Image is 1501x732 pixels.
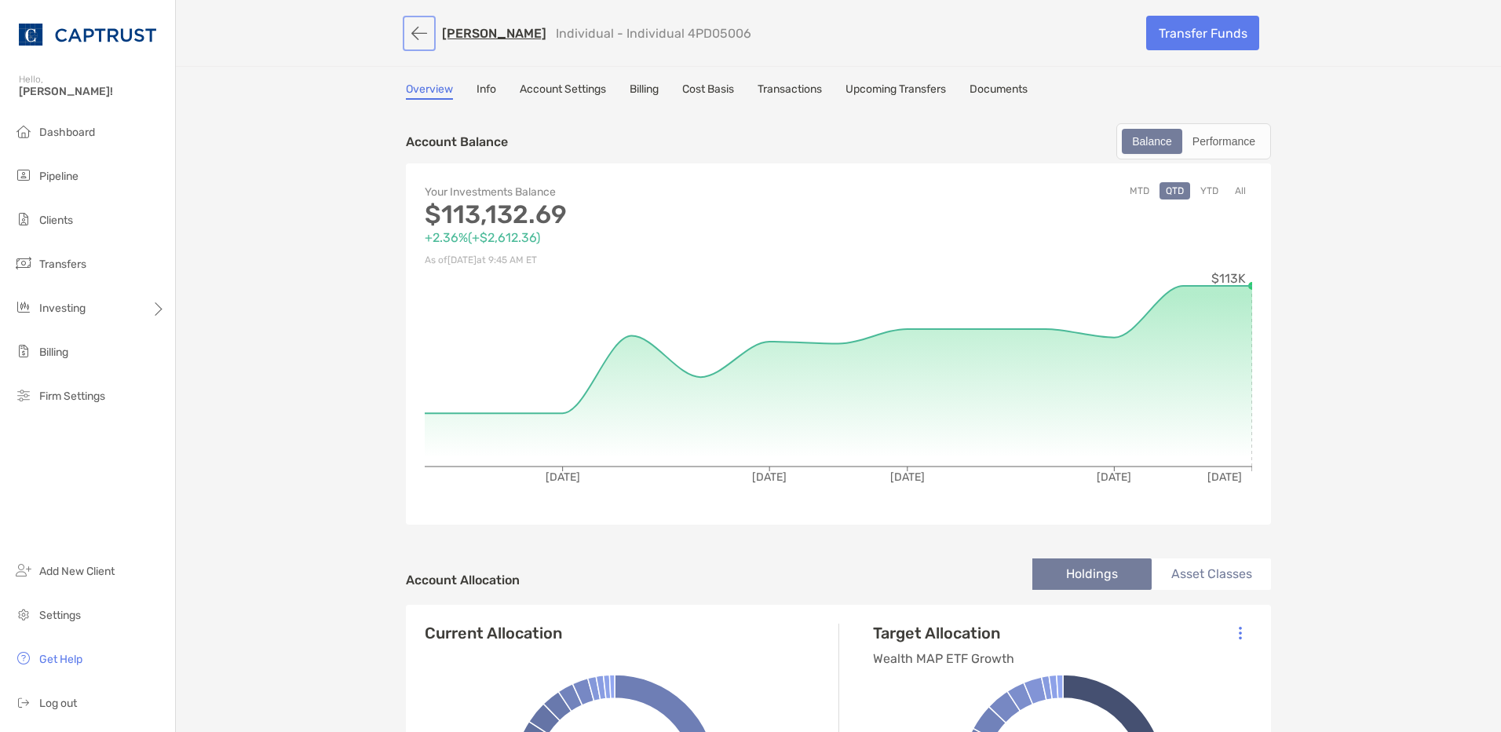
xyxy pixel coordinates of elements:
tspan: [DATE] [752,470,787,484]
img: transfers icon [14,254,33,273]
p: $113,132.69 [425,205,838,225]
img: CAPTRUST Logo [19,6,156,63]
img: clients icon [14,210,33,229]
img: Icon List Menu [1239,626,1242,640]
span: Dashboard [39,126,95,139]
a: Upcoming Transfers [845,82,946,100]
button: YTD [1194,182,1225,199]
tspan: [DATE] [1097,470,1131,484]
span: Settings [39,609,81,622]
a: Transactions [758,82,822,100]
span: Add New Client [39,565,115,578]
tspan: [DATE] [1207,470,1242,484]
h4: Target Allocation [873,624,1014,642]
a: Overview [406,82,453,100]
a: Billing [630,82,659,100]
button: QTD [1160,182,1190,199]
a: [PERSON_NAME] [442,26,546,41]
span: Transfers [39,258,86,271]
p: Account Balance [406,132,508,152]
p: As of [DATE] at 9:45 AM ET [425,251,838,270]
span: Billing [39,346,68,359]
button: MTD [1123,182,1156,199]
p: +2.36% ( +$2,612.36 ) [425,228,838,247]
tspan: [DATE] [890,470,925,484]
span: Firm Settings [39,390,105,403]
div: Balance [1123,130,1181,152]
a: Transfer Funds [1146,16,1259,50]
p: Individual - Individual 4PD05006 [556,26,751,41]
li: Holdings [1032,558,1152,590]
tspan: [DATE] [546,470,580,484]
h4: Current Allocation [425,624,562,642]
a: Cost Basis [682,82,734,100]
img: logout icon [14,693,33,712]
a: Account Settings [520,82,606,100]
div: segmented control [1116,123,1271,159]
span: Investing [39,302,86,315]
img: dashboard icon [14,122,33,141]
img: billing icon [14,342,33,361]
img: firm-settings icon [14,386,33,404]
span: [PERSON_NAME]! [19,85,166,98]
img: add_new_client icon [14,561,33,580]
a: Info [477,82,496,100]
img: settings icon [14,605,33,624]
img: pipeline icon [14,166,33,185]
button: All [1229,182,1252,199]
img: get-help icon [14,649,33,668]
span: Clients [39,214,73,227]
a: Documents [970,82,1028,100]
li: Asset Classes [1152,558,1271,590]
img: investing icon [14,298,33,317]
span: Log out [39,697,77,710]
span: Pipeline [39,170,79,183]
p: Wealth MAP ETF Growth [873,649,1014,668]
h4: Account Allocation [406,573,520,587]
span: Get Help [39,653,82,666]
p: Your Investments Balance [425,182,838,202]
div: Performance [1184,130,1264,152]
tspan: $113K [1211,271,1246,286]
